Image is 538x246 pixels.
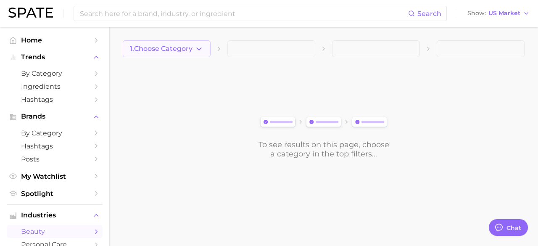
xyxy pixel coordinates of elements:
[7,67,103,80] a: by Category
[7,80,103,93] a: Ingredients
[21,113,88,120] span: Brands
[7,170,103,183] a: My Watchlist
[258,115,390,130] img: svg%3e
[7,140,103,153] a: Hashtags
[8,8,53,18] img: SPATE
[7,51,103,63] button: Trends
[21,36,88,44] span: Home
[79,6,408,21] input: Search here for a brand, industry, or ingredient
[7,225,103,238] a: beauty
[21,155,88,163] span: Posts
[123,40,211,57] button: 1.Choose Category
[7,153,103,166] a: Posts
[7,110,103,123] button: Brands
[7,209,103,222] button: Industries
[258,140,390,159] div: To see results on this page, choose a category in the top filters...
[7,127,103,140] a: by Category
[7,93,103,106] a: Hashtags
[21,69,88,77] span: by Category
[130,45,193,53] span: 1. Choose Category
[467,11,486,16] span: Show
[21,53,88,61] span: Trends
[21,190,88,198] span: Spotlight
[7,187,103,200] a: Spotlight
[21,172,88,180] span: My Watchlist
[417,10,441,18] span: Search
[21,129,88,137] span: by Category
[21,227,88,235] span: beauty
[21,212,88,219] span: Industries
[21,142,88,150] span: Hashtags
[488,11,520,16] span: US Market
[21,95,88,103] span: Hashtags
[7,34,103,47] a: Home
[21,82,88,90] span: Ingredients
[465,8,532,19] button: ShowUS Market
